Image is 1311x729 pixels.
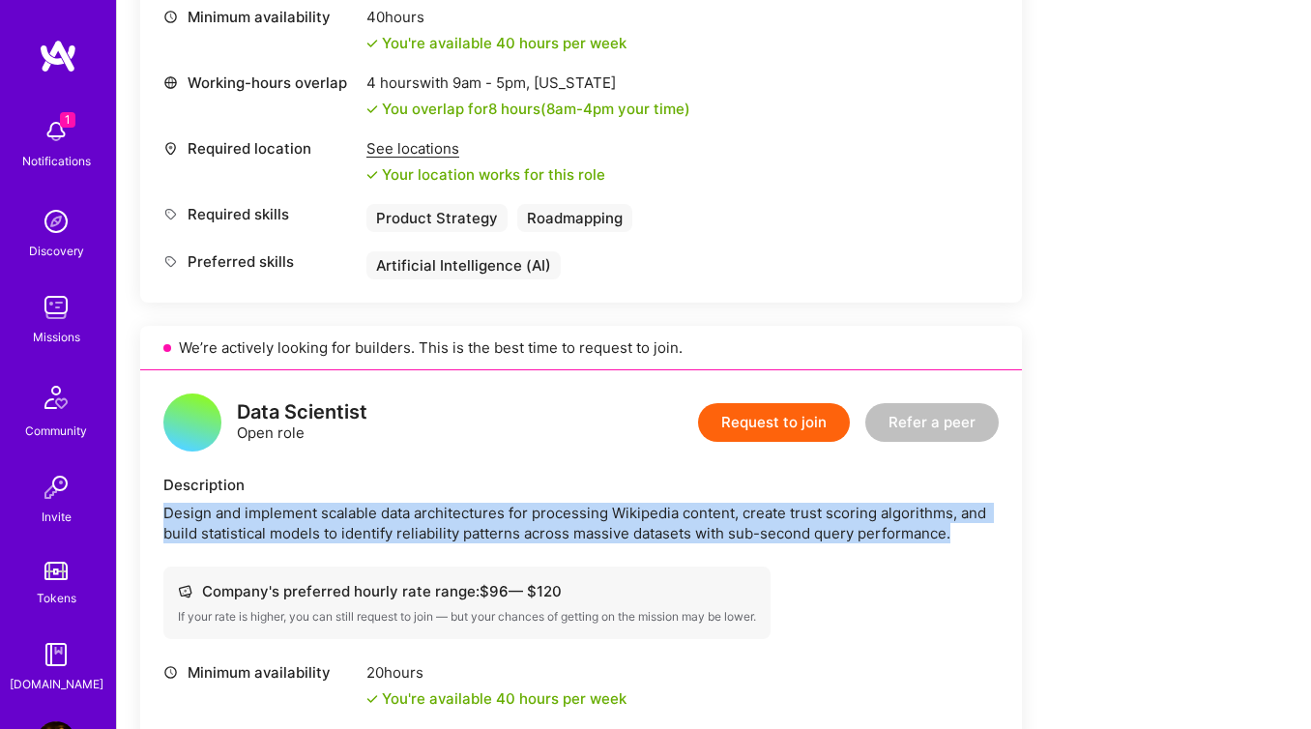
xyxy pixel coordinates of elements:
[22,151,91,171] div: Notifications
[366,251,561,279] div: Artificial Intelligence (AI)
[366,103,378,115] i: icon Check
[163,503,999,543] div: Design and implement scalable data architectures for processing Wikipedia content, create trust s...
[366,138,605,159] div: See locations
[37,588,76,608] div: Tokens
[42,507,72,527] div: Invite
[366,169,378,181] i: icon Check
[366,693,378,705] i: icon Check
[237,402,367,423] div: Data Scientist
[163,75,178,90] i: icon World
[37,468,75,507] img: Invite
[39,39,77,73] img: logo
[25,421,87,441] div: Community
[163,251,357,272] div: Preferred skills
[44,562,68,580] img: tokens
[37,202,75,241] img: discovery
[163,207,178,221] i: icon Tag
[698,403,850,442] button: Request to join
[449,73,534,92] span: 9am - 5pm ,
[37,288,75,327] img: teamwork
[163,10,178,24] i: icon Clock
[29,241,84,261] div: Discovery
[163,475,999,495] div: Description
[37,635,75,674] img: guide book
[60,112,75,128] span: 1
[546,100,614,118] span: 8am - 4pm
[163,254,178,269] i: icon Tag
[366,164,605,185] div: Your location works for this role
[366,662,626,683] div: 20 hours
[163,141,178,156] i: icon Location
[517,204,632,232] div: Roadmapping
[37,112,75,151] img: bell
[163,204,357,224] div: Required skills
[33,327,80,347] div: Missions
[366,33,626,53] div: You're available 40 hours per week
[163,138,357,159] div: Required location
[382,99,690,119] div: You overlap for 8 hours ( your time)
[140,326,1022,370] div: We’re actively looking for builders. This is the best time to request to join.
[178,609,756,625] div: If your rate is higher, you can still request to join — but your chances of getting on the missio...
[366,38,378,49] i: icon Check
[366,7,626,27] div: 40 hours
[163,665,178,680] i: icon Clock
[178,584,192,598] i: icon Cash
[865,403,999,442] button: Refer a peer
[178,581,756,601] div: Company's preferred hourly rate range: $ 96 — $ 120
[163,73,357,93] div: Working-hours overlap
[163,662,357,683] div: Minimum availability
[366,204,508,232] div: Product Strategy
[163,7,357,27] div: Minimum availability
[366,688,626,709] div: You're available 40 hours per week
[237,402,367,443] div: Open role
[366,73,690,93] div: 4 hours with [US_STATE]
[10,674,103,694] div: [DOMAIN_NAME]
[33,374,79,421] img: Community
